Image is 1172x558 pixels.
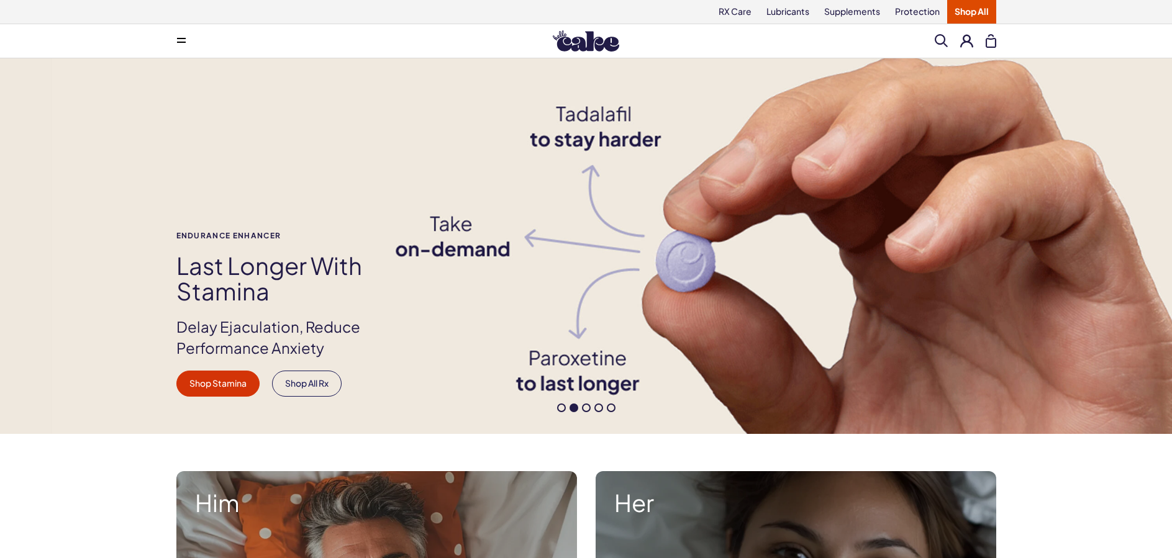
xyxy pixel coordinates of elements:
h1: Last Longer with Stamina [176,253,414,305]
p: Delay Ejaculation, Reduce Performance Anxiety [176,317,414,358]
a: Shop All Rx [272,371,342,397]
strong: Him [195,490,558,516]
strong: Her [614,490,978,516]
a: Shop Stamina [176,371,260,397]
span: Endurance Enhancer [176,232,414,240]
img: Hello Cake [553,30,619,52]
